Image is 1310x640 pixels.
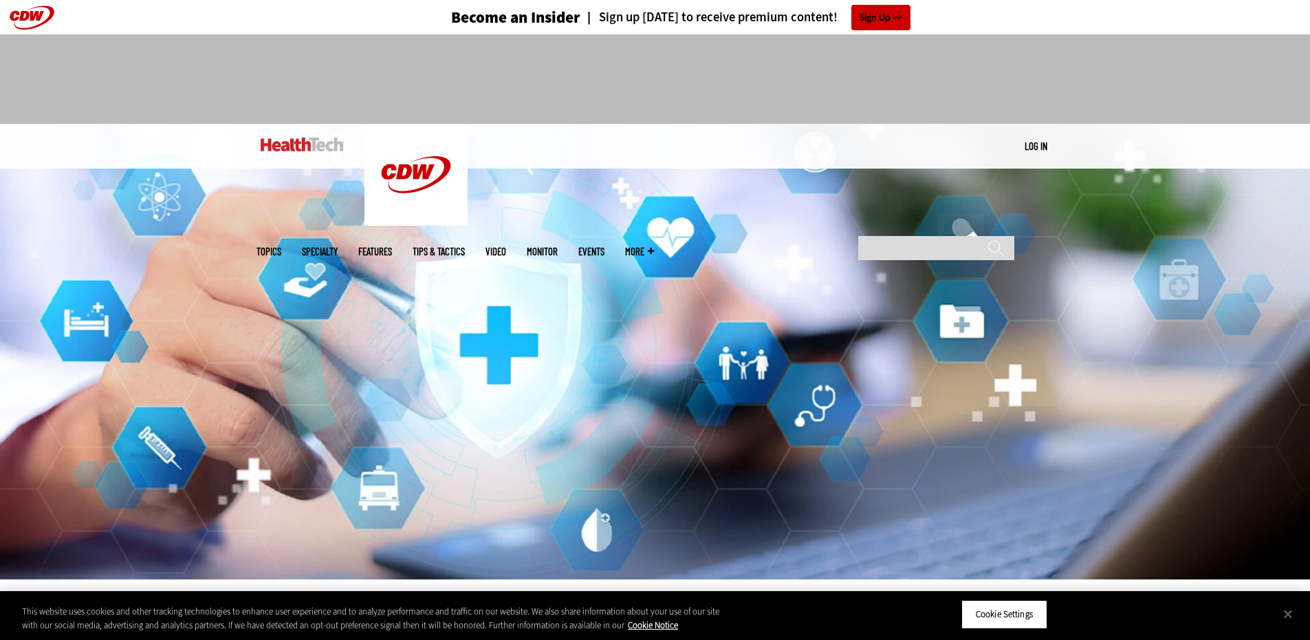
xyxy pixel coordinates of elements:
img: Home [261,138,344,151]
span: Topics [256,246,281,257]
a: CDW [364,215,468,229]
div: User menu [1025,139,1047,153]
a: Events [578,246,604,257]
iframe: advertisement [405,48,906,110]
a: Sign up [DATE] to receive premium content! [580,11,838,24]
img: Home [364,124,468,226]
span: More [625,246,654,257]
div: This website uses cookies and other tracking technologies to enhance user experience and to analy... [22,605,721,632]
button: Close [1273,599,1303,629]
a: Become an Insider [400,10,580,25]
a: MonITor [527,246,558,257]
a: Sign Up [851,5,910,30]
span: Specialty [302,246,338,257]
h3: Become an Insider [451,10,580,25]
a: Video [485,246,506,257]
a: More information about your privacy [628,619,678,631]
button: Cookie Settings [961,600,1047,629]
a: Tips & Tactics [413,246,465,257]
a: Log in [1025,140,1047,152]
a: Features [358,246,392,257]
